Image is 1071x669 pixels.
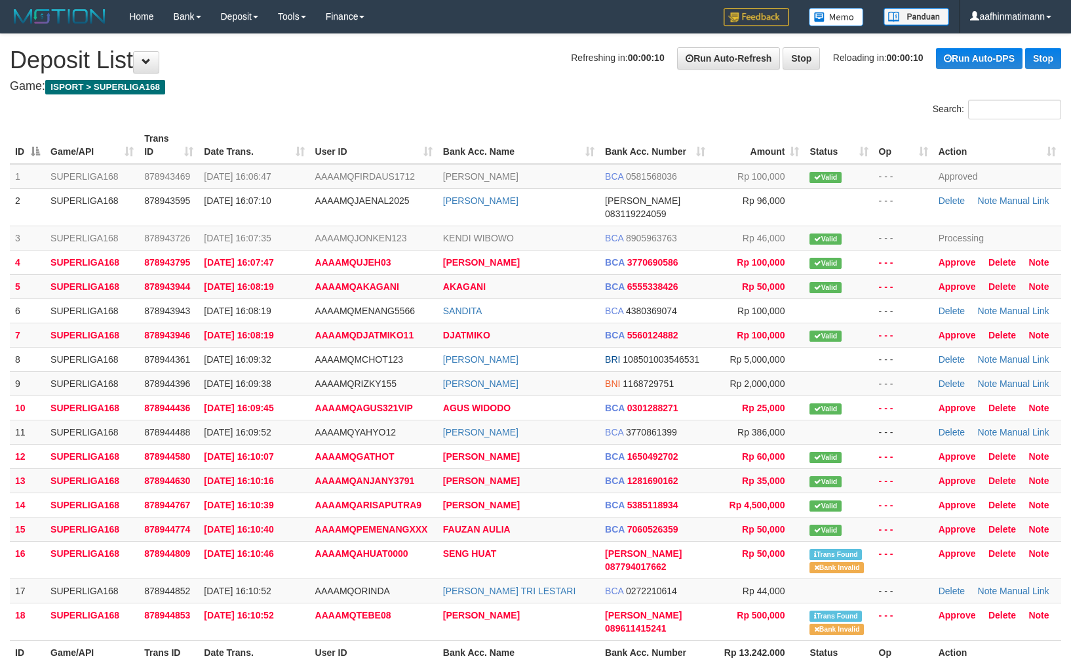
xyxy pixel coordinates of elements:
[809,172,841,183] span: Valid transaction
[315,548,408,559] span: AAAAMQAHUAT0000
[204,451,273,462] span: [DATE] 16:10:07
[315,195,410,206] span: AAAAMQJAENAL2025
[443,257,520,268] a: [PERSON_NAME]
[939,476,976,486] a: Approve
[315,306,416,316] span: AAAAMQMENANG5566
[45,274,139,298] td: SUPERLIGA168
[939,306,965,316] a: Delete
[809,452,841,463] span: Valid transaction
[144,476,190,486] span: 878944630
[10,80,1061,93] h4: Game:
[933,640,1061,664] th: Action
[315,281,399,292] span: AAAAMQAKAGANI
[45,578,139,603] td: SUPERLIGA168
[874,188,933,226] td: - - -
[10,468,45,493] td: 13
[605,330,625,340] span: BCA
[144,451,190,462] span: 878944580
[315,330,414,340] span: AAAAMQDJATMIKO11
[144,306,190,316] span: 878943943
[1028,476,1049,486] a: Note
[204,171,271,182] span: [DATE] 16:06:47
[809,624,863,635] span: Bank is not match
[874,274,933,298] td: - - -
[884,8,949,26] img: panduan.png
[783,47,820,70] a: Stop
[204,257,273,268] span: [DATE] 16:07:47
[10,274,45,298] td: 5
[10,444,45,468] td: 12
[605,209,666,219] span: Copy 083119224059 to clipboard
[627,476,678,486] span: Copy 1281690162 to clipboard
[571,52,664,63] span: Refreshing in:
[737,330,785,340] span: Rp 100,000
[939,610,976,620] a: Approve
[144,500,190,510] span: 878944767
[939,354,965,365] a: Delete
[737,427,785,437] span: Rp 386,000
[204,195,271,206] span: [DATE] 16:07:10
[315,586,390,596] span: AAAAMQORINDA
[939,378,965,389] a: Delete
[874,578,933,603] td: - - -
[45,493,139,517] td: SUPERLIGA168
[623,354,699,365] span: Copy 108501003546531 to clipboard
[1028,500,1049,510] a: Note
[874,420,933,444] td: - - -
[144,354,190,365] span: 878944361
[10,188,45,226] td: 2
[310,640,438,664] th: User ID
[809,233,841,245] span: Valid transaction
[315,403,413,413] span: AAAAMQAGUS321VIP
[978,306,998,316] a: Note
[742,476,785,486] span: Rp 35,000
[438,127,600,164] th: Bank Acc. Name: activate to sort column ascending
[204,586,271,596] span: [DATE] 16:10:52
[204,500,273,510] span: [DATE] 16:10:39
[204,378,271,389] span: [DATE] 16:09:38
[605,500,625,510] span: BCA
[144,171,190,182] span: 878943469
[315,427,396,437] span: AAAAMQYAHYO12
[144,378,190,389] span: 878944396
[45,80,165,94] span: ISPORT > SUPERLIGA168
[1025,48,1061,69] a: Stop
[623,378,674,389] span: Copy 1168729751 to clipboard
[315,524,428,535] span: AAAAMQPEMENANGXXX
[45,371,139,395] td: SUPERLIGA168
[939,281,976,292] a: Approve
[743,195,785,206] span: Rp 96,000
[1028,451,1049,462] a: Note
[1028,548,1049,559] a: Note
[978,354,998,365] a: Note
[605,354,620,365] span: BRI
[939,586,965,596] a: Delete
[144,195,190,206] span: 878943595
[605,548,682,559] span: [PERSON_NAME]
[315,451,395,462] span: AAAAMQGATHOT
[10,127,45,164] th: ID: activate to sort column descending
[144,281,190,292] span: 878943944
[139,640,199,664] th: Trans ID
[1000,427,1049,437] a: Manual Link
[45,250,139,274] td: SUPERLIGA168
[204,610,273,620] span: [DATE] 16:10:52
[443,378,518,389] a: [PERSON_NAME]
[833,52,924,63] span: Reloading in:
[45,444,139,468] td: SUPERLIGA168
[600,640,711,664] th: Bank Acc. Number
[45,603,139,640] td: SUPERLIGA168
[605,403,625,413] span: BCA
[874,468,933,493] td: - - -
[1000,195,1049,206] a: Manual Link
[10,371,45,395] td: 9
[605,257,625,268] span: BCA
[1028,257,1049,268] a: Note
[1000,354,1049,365] a: Manual Link
[10,7,109,26] img: MOTION_logo.png
[1028,524,1049,535] a: Note
[978,586,998,596] a: Note
[939,500,976,510] a: Approve
[874,603,933,640] td: - - -
[45,640,139,664] th: Game/API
